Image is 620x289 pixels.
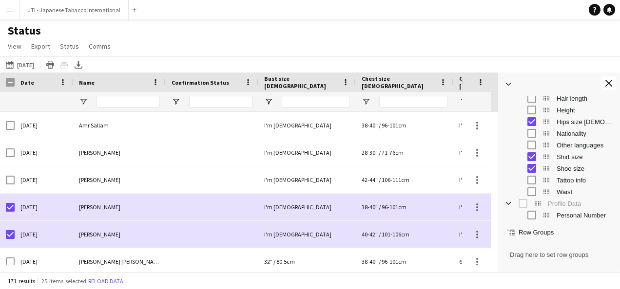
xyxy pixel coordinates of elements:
span: Comms [89,42,111,51]
div: Nationality Column [498,127,620,139]
span: 25 items selected [41,277,86,285]
span: Status [60,42,79,51]
div: I'm [DEMOGRAPHIC_DATA] [258,166,356,193]
div: I'm [DEMOGRAPHIC_DATA] [453,221,551,248]
div: I'm [DEMOGRAPHIC_DATA] [258,112,356,139]
div: Tattoo info Column [498,174,620,186]
div: Shoe size Column [498,163,620,174]
div: [DATE] [15,166,73,193]
span: Height [557,107,614,114]
span: Personal Number [557,212,614,219]
button: Open Filter Menu [459,97,468,106]
div: Row Groups [498,237,620,272]
button: Open Filter Menu [362,97,370,106]
a: Export [27,40,54,53]
div: [DATE] [15,139,73,166]
span: Other languages [557,142,614,149]
span: Waist [557,188,614,196]
span: [PERSON_NAME] [79,231,120,238]
div: I'm [DEMOGRAPHIC_DATA] [453,112,551,139]
button: [DATE] [4,59,36,71]
div: [DATE] [15,248,73,275]
span: Hair length [557,95,614,102]
div: I'm [DEMOGRAPHIC_DATA] [453,194,551,220]
span: [PERSON_NAME] [79,176,120,183]
button: Open Filter Menu [172,97,180,106]
div: 28-30" / 71-76cm [356,139,453,166]
app-action-btn: Export XLSX [73,59,84,71]
span: View [8,42,21,51]
span: Row Groups [519,229,554,236]
div: Waist Column [498,186,620,198]
div: [DATE] [15,194,73,220]
span: Shoe size [557,165,614,172]
button: Open Filter Menu [264,97,273,106]
span: Chest size [DEMOGRAPHIC_DATA] [362,75,436,90]
button: Open Filter Menu [79,97,88,106]
div: 38-40" / 96-101cm [356,248,453,275]
span: Drag here to set row groups [504,243,614,267]
div: 32" / 80.5cm [258,248,356,275]
div: Height Column [498,104,620,116]
div: Hair length Column [498,92,620,104]
div: Other languages Column [498,139,620,151]
button: Reload data [86,276,125,287]
span: Nationality [557,130,614,137]
div: Shirt size Column [498,151,620,163]
span: Tattoo info [557,177,614,184]
span: Shirt size [557,153,614,161]
a: Comms [85,40,115,53]
span: Bust size [DEMOGRAPHIC_DATA] [264,75,338,90]
span: Date [20,79,34,86]
div: I'm [DEMOGRAPHIC_DATA] [453,139,551,166]
span: Confirmation Status [172,79,229,86]
div: 38-40" / 96-101cm [356,194,453,220]
button: JTI - Japanese Tabacco International [20,0,129,19]
input: Bust size FEMALE Filter Input [282,96,350,108]
div: Personal Number Column [498,209,620,221]
div: I'm [DEMOGRAPHIC_DATA] [258,194,356,220]
div: 40-42" / 101-106cm [356,221,453,248]
span: Export [31,42,50,51]
div: I'm [DEMOGRAPHIC_DATA] [258,139,356,166]
div: [DATE] [15,221,73,248]
a: View [4,40,25,53]
div: 6 UK / 34 EU / 2 US [453,248,551,275]
div: I'm [DEMOGRAPHIC_DATA] [258,221,356,248]
span: Amr Sallam [79,122,109,129]
span: [PERSON_NAME] [79,149,120,156]
input: Confirmation Status Filter Input [189,96,252,108]
div: 42-44" / 106-111cm [356,166,453,193]
app-action-btn: Print [44,59,56,71]
div: Hips size FEMALE Column [498,116,620,127]
div: 38-40" / 96-101cm [356,112,453,139]
input: Name Filter Input [97,96,160,108]
span: Clothing size [DEMOGRAPHIC_DATA] [459,75,533,90]
div: Profile Data Column Group [498,198,620,209]
span: [PERSON_NAME] [PERSON_NAME] [79,258,163,265]
div: [DATE] [15,112,73,139]
span: [PERSON_NAME] [79,203,120,211]
span: Hips size [DEMOGRAPHIC_DATA] [557,118,614,126]
div: I'm [DEMOGRAPHIC_DATA] [453,166,551,193]
input: Chest size MALE Filter Input [379,96,447,108]
span: Name [79,79,95,86]
a: Status [56,40,83,53]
